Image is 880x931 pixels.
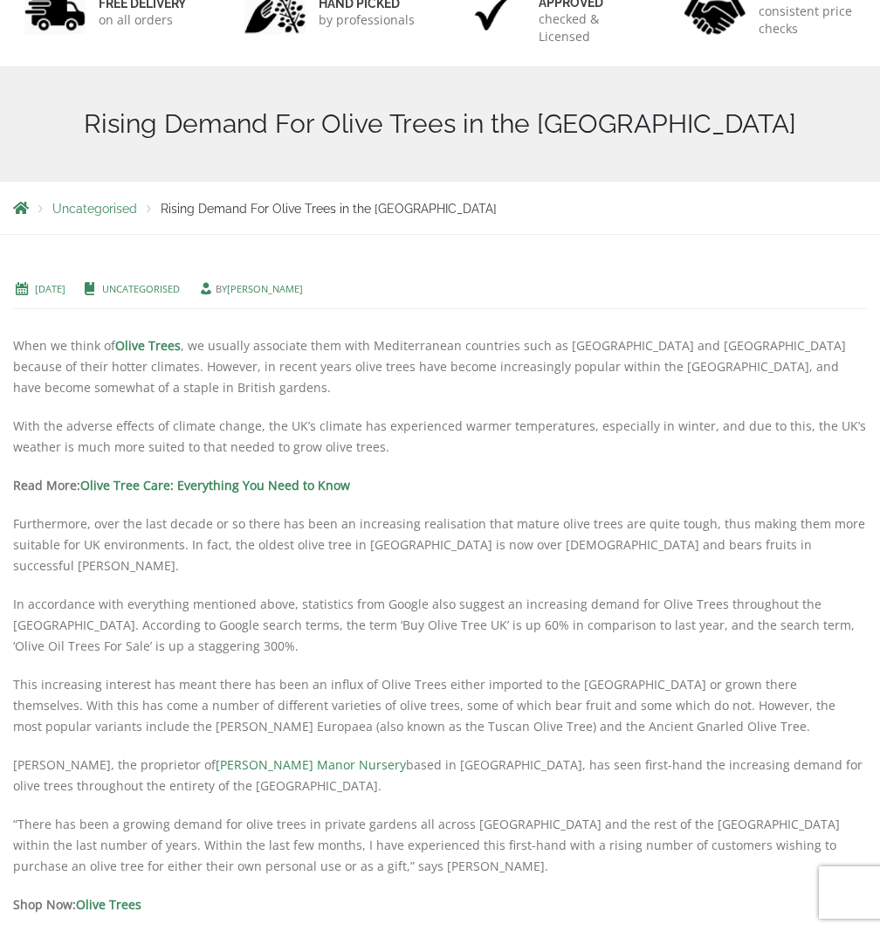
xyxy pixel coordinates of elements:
[227,282,303,295] a: [PERSON_NAME]
[35,282,65,295] a: [DATE]
[13,814,867,877] p: “There has been a growing demand for olive trees in private gardens all across [GEOGRAPHIC_DATA] ...
[13,674,867,737] p: This increasing interest has meant there has been an influx of Olive Trees either imported to the...
[319,11,415,29] p: by professionals
[13,594,867,657] p: In accordance with everything mentioned above, statistics from Google also suggest an increasing ...
[52,202,137,216] a: Uncategorised
[13,201,867,215] nav: Breadcrumbs
[13,477,350,493] strong: Read More:
[76,896,141,913] a: Olive Trees
[102,282,180,295] a: Uncategorised
[13,271,867,398] p: When we think of , we usually associate them with Mediterranean countries such as [GEOGRAPHIC_DAT...
[539,10,636,45] p: checked & Licensed
[115,337,181,354] a: Olive Trees
[161,202,497,216] span: Rising Demand For Olive Trees in the [GEOGRAPHIC_DATA]
[759,3,856,38] p: consistent price checks
[13,514,867,576] p: Furthermore, over the last decade or so there has been an increasing realisation that mature oliv...
[13,755,867,797] p: [PERSON_NAME], the proprietor of based in [GEOGRAPHIC_DATA], has seen first-hand the increasing d...
[197,282,303,295] span: by
[216,756,406,773] a: [PERSON_NAME] Manor Nursery
[13,108,867,140] h1: Rising Demand For Olive Trees in the [GEOGRAPHIC_DATA]
[13,416,867,458] p: With the adverse effects of climate change, the UK’s climate has experienced warmer temperatures,...
[13,896,141,913] strong: Shop Now:
[99,11,186,29] p: on all orders
[80,477,350,493] a: Olive Tree Care: Everything You Need to Know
